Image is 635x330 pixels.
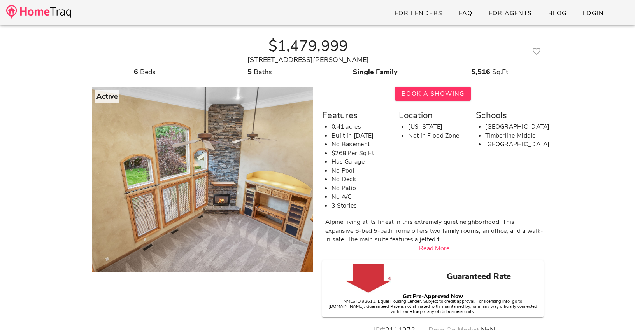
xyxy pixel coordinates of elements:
[140,67,156,77] span: Beds
[485,122,543,131] li: [GEOGRAPHIC_DATA]
[327,260,539,317] a: Guaranteed Rate Get Pre-Approved NowNMLS ID #2611. Equal Housing Lender. Subject to credit approv...
[452,6,479,20] a: FAQ
[332,175,389,184] li: No Deck
[542,6,573,20] a: Blog
[596,293,635,330] iframe: Chat Widget
[332,131,389,140] li: Built in [DATE]
[254,67,272,77] span: Baths
[388,6,449,20] a: For Lenders
[476,108,543,122] div: Schools
[332,166,389,175] li: No Pool
[408,122,466,131] li: [US_STATE]
[134,67,138,77] strong: 6
[325,218,544,244] div: Alpine living at its finest in this extremely quiet neighborhood. This expansive 6-bed 5-bath hom...
[482,6,538,20] a: For Agents
[332,140,389,149] li: No Basement
[268,36,348,56] strong: $1,479,999
[332,201,389,210] li: 3 Stories
[401,89,465,98] span: Book A Showing
[96,92,118,101] strong: Active
[548,9,567,17] span: Blog
[395,87,471,101] button: Book A Showing
[471,67,490,77] strong: 5,516
[399,108,466,122] div: Location
[408,131,466,140] li: Not in Flood Zone
[394,9,443,17] span: For Lenders
[332,122,389,131] li: 0.41 acres
[492,67,510,77] span: Sq.Ft.
[576,6,610,20] a: Login
[322,108,389,122] div: Features
[332,157,389,166] li: Has Garage
[419,271,539,283] h3: Guaranteed Rate
[332,192,389,201] li: No A/C
[582,9,604,17] span: Login
[6,5,71,19] img: desktop-logo.34a1112.png
[332,149,389,158] li: $268 Per Sq.Ft.
[328,299,537,314] small: NMLS ID #2611. Equal Housing Lender. Subject to credit approval. For licensing info, go to [DOMAI...
[443,235,448,244] span: ...
[419,244,450,253] a: Read More
[485,140,543,149] li: [GEOGRAPHIC_DATA]
[485,131,543,140] li: Timberline Middle
[458,9,473,17] span: FAQ
[353,67,398,77] strong: Single Family
[92,55,525,65] div: [STREET_ADDRESS][PERSON_NAME]
[488,9,532,17] span: For Agents
[403,293,463,300] strong: Get Pre-Approved Now
[332,184,389,193] li: No Patio
[247,67,252,77] strong: 5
